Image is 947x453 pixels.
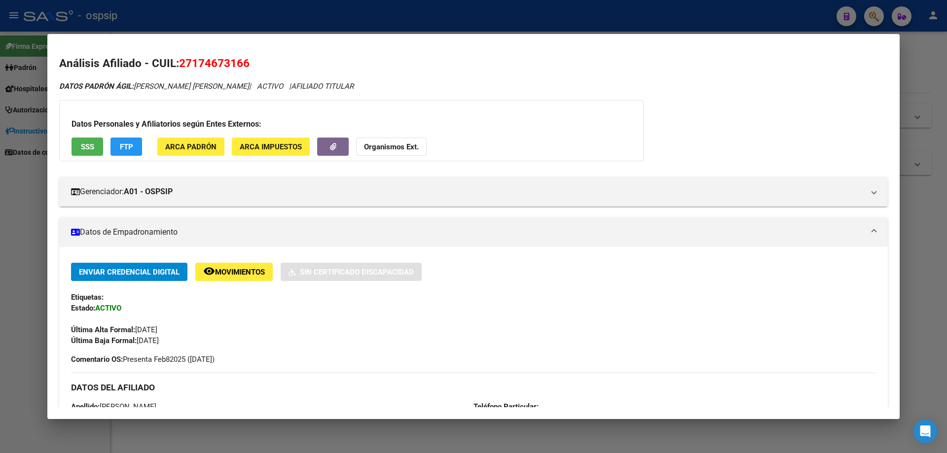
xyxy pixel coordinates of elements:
button: Enviar Credencial Digital [71,263,187,281]
strong: Última Baja Formal: [71,336,137,345]
span: Presenta Feb82025 ([DATE]) [71,354,215,365]
span: ARCA Padrón [165,142,217,151]
strong: A01 - OSPSIP [124,186,173,198]
span: FTP [120,142,133,151]
h3: DATOS DEL AFILIADO [71,382,876,393]
span: Sin Certificado Discapacidad [300,268,414,277]
span: [DATE] [71,336,159,345]
mat-expansion-panel-header: Datos de Empadronamiento [59,217,888,247]
button: FTP [110,138,142,156]
span: Movimientos [215,268,265,277]
span: [PERSON_NAME] [71,402,156,411]
mat-panel-title: Datos de Empadronamiento [71,226,864,238]
button: SSS [72,138,103,156]
h3: Datos Personales y Afiliatorios según Entes Externos: [72,118,631,130]
mat-icon: remove_red_eye [203,265,215,277]
strong: Teléfono Particular: [473,402,539,411]
i: | ACTIVO | [59,82,354,91]
div: Open Intercom Messenger [913,419,937,443]
span: AFILIADO TITULAR [291,82,354,91]
strong: Última Alta Formal: [71,325,135,334]
mat-panel-title: Gerenciador: [71,186,864,198]
strong: Apellido: [71,402,100,411]
button: Sin Certificado Discapacidad [281,263,422,281]
strong: DATOS PADRÓN ÁGIL: [59,82,134,91]
span: ARCA Impuestos [240,142,302,151]
strong: ACTIVO [95,304,121,313]
button: ARCA Padrón [157,138,224,156]
mat-expansion-panel-header: Gerenciador:A01 - OSPSIP [59,177,888,207]
strong: Comentario OS: [71,355,123,364]
span: [DATE] [71,325,157,334]
span: [PERSON_NAME] [PERSON_NAME] [59,82,249,91]
button: Organismos Ext. [356,138,427,156]
button: Movimientos [195,263,273,281]
h2: Análisis Afiliado - CUIL: [59,55,888,72]
strong: Etiquetas: [71,293,104,302]
strong: Estado: [71,304,95,313]
span: 27174673166 [179,57,250,70]
span: Enviar Credencial Digital [79,268,180,277]
span: SSS [81,142,94,151]
strong: Organismos Ext. [364,142,419,151]
button: ARCA Impuestos [232,138,310,156]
